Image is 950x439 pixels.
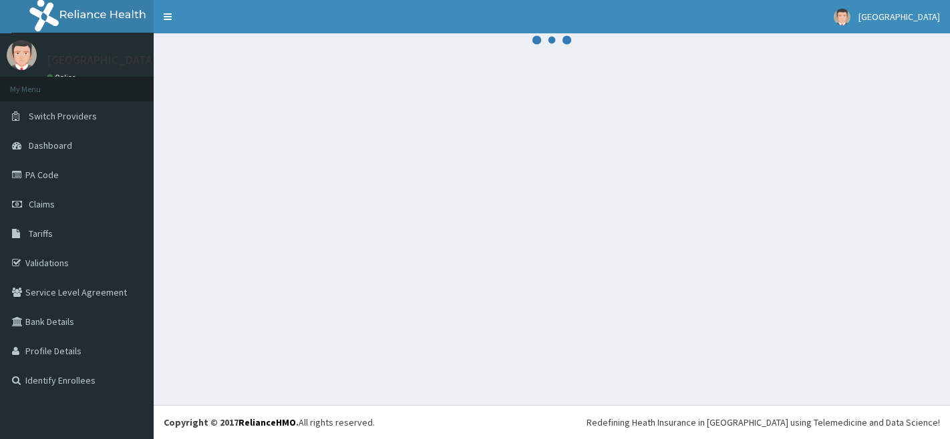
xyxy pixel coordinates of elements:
[587,416,940,429] div: Redefining Heath Insurance in [GEOGRAPHIC_DATA] using Telemedicine and Data Science!
[7,40,37,70] img: User Image
[154,405,950,439] footer: All rights reserved.
[29,110,97,122] span: Switch Providers
[239,416,296,428] a: RelianceHMO
[47,54,157,66] p: [GEOGRAPHIC_DATA]
[834,9,850,25] img: User Image
[47,73,79,82] a: Online
[29,139,72,151] span: Dashboard
[29,228,53,240] span: Tariffs
[858,11,940,23] span: [GEOGRAPHIC_DATA]
[29,198,55,210] span: Claims
[164,416,299,428] strong: Copyright © 2017 .
[532,20,572,60] svg: audio-loading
